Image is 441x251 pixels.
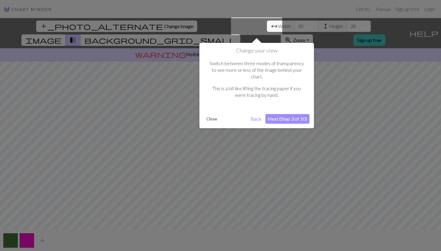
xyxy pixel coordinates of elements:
button: Back [248,114,264,124]
button: Next (Step 3 of 10) [265,114,309,124]
p: This is a bit like lifting the tracing paper if you were tracing by hand. [207,85,306,99]
h1: Change your view [204,47,309,54]
button: Close [204,114,219,123]
div: Change your view [199,43,314,128]
p: Switch between three modes of transparency to see more or less of the image behind your chart. [207,60,306,80]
